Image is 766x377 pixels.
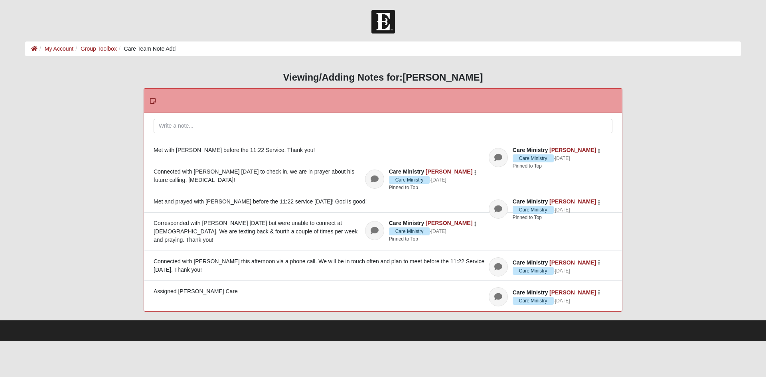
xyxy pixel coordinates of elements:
time: August 4, 2025, 11:33 AM [555,298,570,304]
span: · [513,267,555,275]
a: [PERSON_NAME] [549,289,596,296]
div: Met and prayed with [PERSON_NAME] before the 11:22 service [DATE]! God is good! [154,197,612,206]
span: Care Ministry [389,176,430,184]
span: Care Ministry [513,259,548,266]
h3: Viewing/Adding Notes for: [25,72,741,83]
time: September 3, 2025, 8:29 AM [555,156,570,161]
a: [DATE] [555,267,570,274]
span: Care Ministry [513,147,548,153]
span: · [513,297,555,305]
a: [DATE] [555,297,570,304]
time: August 5, 2025, 5:23 PM [555,268,570,274]
div: Pinned to Top [513,162,598,170]
div: Pinned to Top [389,235,474,243]
span: · [513,154,555,162]
div: Connected with [PERSON_NAME] this afternoon via a phone call. We will be in touch often and plan ... [154,257,612,274]
a: [PERSON_NAME] [549,147,596,153]
a: [DATE] [431,228,446,235]
div: Met with [PERSON_NAME] before the 11:22 Service. Thank you! [154,146,612,154]
span: · [389,227,431,235]
img: Church of Eleven22 Logo [371,10,395,34]
a: [PERSON_NAME] [426,168,472,175]
a: [DATE] [431,176,446,184]
span: · [389,176,431,184]
span: Care Ministry [389,220,424,226]
a: [DATE] [555,206,570,213]
a: [DATE] [555,155,570,162]
span: Care Ministry [513,297,554,305]
a: [PERSON_NAME] [426,220,472,226]
span: Care Ministry [513,206,554,214]
a: [PERSON_NAME] [549,259,596,266]
span: Care Ministry [513,154,554,162]
time: August 13, 2025, 8:38 AM [431,229,446,234]
time: August 18, 2025, 9:18 AM [555,207,570,213]
li: Care Team Note Add [117,45,176,53]
a: My Account [45,45,73,52]
div: Pinned to Top [513,214,598,221]
div: Pinned to Top [389,184,474,191]
strong: [PERSON_NAME] [403,72,483,83]
span: Care Ministry [513,289,548,296]
time: August 23, 2025, 8:06 PM [431,177,446,183]
span: · [513,206,555,214]
span: Care Ministry [389,168,424,175]
span: Care Ministry [513,198,548,205]
div: Corresponded with [PERSON_NAME] [DATE] but were unable to connect at [DEMOGRAPHIC_DATA]. We are t... [154,219,612,244]
span: Care Ministry [513,267,554,275]
a: Group Toolbox [81,45,117,52]
div: Assigned [PERSON_NAME] Care [154,287,612,296]
div: Connected with [PERSON_NAME] [DATE] to check in, we are in prayer about his future calling. [MEDI... [154,168,612,184]
a: [PERSON_NAME] [549,198,596,205]
span: Care Ministry [389,227,430,235]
